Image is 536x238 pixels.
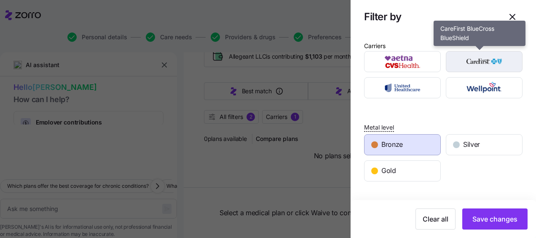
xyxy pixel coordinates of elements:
[364,10,496,23] h1: Filter by
[453,53,515,70] img: CareFirst BlueCross BlueShield
[381,139,403,150] span: Bronze
[364,123,394,132] span: Metal level
[372,79,434,96] img: UnitedHealthcare
[415,208,456,230] button: Clear all
[463,139,480,150] span: Silver
[453,79,515,96] img: Wellpoint
[372,53,434,70] img: Aetna CVS Health
[423,214,448,224] span: Clear all
[381,165,396,176] span: Gold
[364,41,386,51] div: Carriers
[472,214,517,224] span: Save changes
[462,208,528,230] button: Save changes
